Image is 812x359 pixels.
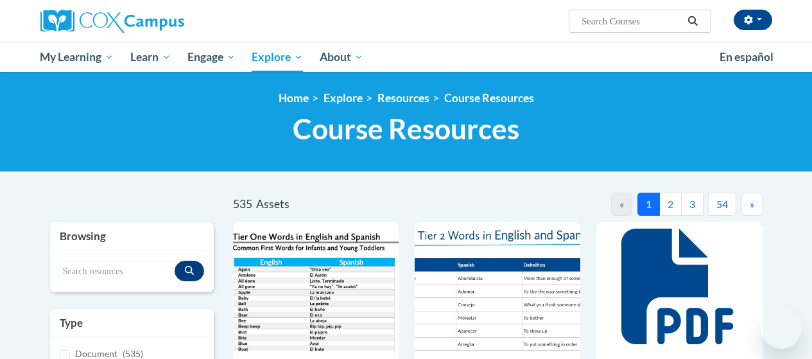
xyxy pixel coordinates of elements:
button: 54 [708,193,736,216]
span: Learn [130,49,171,65]
button: 3 [681,193,704,216]
button: 2 [659,193,682,216]
nav: Pagination Navigation [497,193,763,216]
a: Cox Campus [40,10,272,33]
a: My Learning [32,42,123,72]
span: About [320,49,363,65]
a: Learn [122,42,179,72]
span: Assets [256,197,289,211]
span: Explore [252,49,303,65]
iframe: Button to launch messaging window [761,308,802,349]
span: » [750,198,754,210]
span: Course Resources [293,112,519,146]
span: 535 [233,197,252,211]
div: Main menu [31,42,782,72]
img: 836e94b2-264a-47ae-9840-fb2574307f3b.pdf [415,222,580,351]
h3: Type [60,315,204,331]
a: Resources [377,91,429,105]
span: Document [75,348,117,359]
span: En español [720,50,773,64]
button: 1 [637,193,660,216]
a: Explore [243,42,311,72]
a: Course Resources [444,91,534,105]
img: d35314be-4b7e-462d-8f95-b17e3d3bb747.pdf [233,222,399,351]
span: Engage [187,49,236,65]
button: Search resources [175,261,204,281]
input: Search Courses [580,13,683,29]
span: (535) [123,348,143,359]
input: Search resources [60,261,175,283]
a: En español [711,44,782,71]
a: Explore [324,91,363,105]
a: About [311,42,372,72]
button: Account Settings [734,10,772,30]
a: Home [279,91,309,105]
button: Next [741,193,763,216]
img: Cox Campus [40,10,184,33]
h3: Browsing [60,229,204,244]
span: My Learning [40,49,114,65]
button: Search [683,13,702,29]
a: Engage [179,42,244,72]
